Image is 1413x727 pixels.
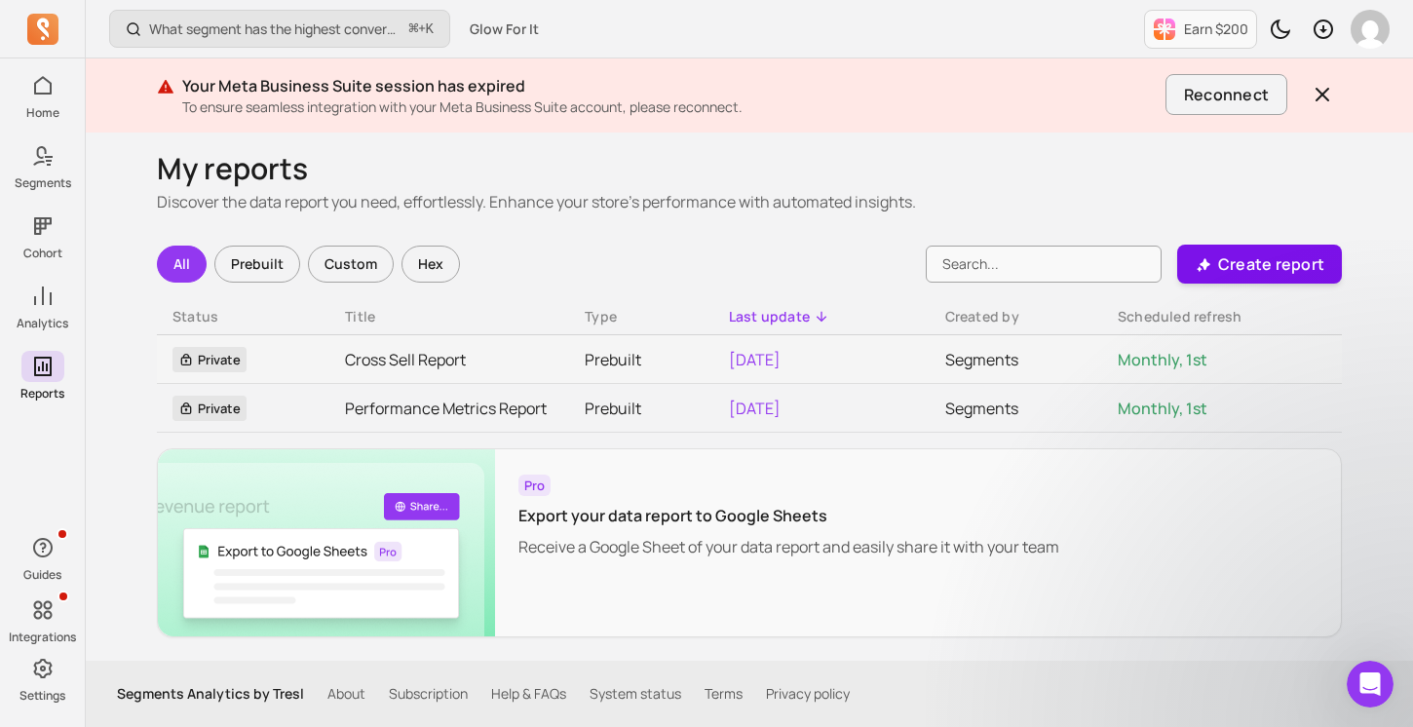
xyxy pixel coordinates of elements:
[1144,10,1257,49] button: Earn $200
[729,397,914,420] p: [DATE]
[1218,252,1324,276] p: Create report
[182,74,1158,97] p: Your Meta Business Suite session has expired
[26,105,59,121] p: Home
[158,449,495,636] img: Google sheet banner
[569,299,713,335] th: Toggle SortBy
[408,18,419,42] kbd: ⌘
[409,19,434,39] span: +
[766,684,850,704] a: Privacy policy
[20,386,64,402] p: Reports
[1118,349,1207,370] span: Monthly, 1st
[23,567,61,583] p: Guides
[389,684,468,704] a: Subscription
[518,475,551,496] span: Pro
[9,630,76,645] p: Integrations
[23,246,62,261] p: Cohort
[401,246,460,283] div: Hex
[157,190,1342,213] p: Discover the data report you need, effortlessly. Enhance your store's performance with automated ...
[518,535,1059,558] p: Receive a Google Sheet of your data report and easily share it with your team
[930,299,1102,335] th: Toggle SortBy
[729,348,914,371] p: [DATE]
[117,684,304,704] p: Segments Analytics by Tresl
[1261,10,1300,49] button: Toggle dark mode
[705,684,743,704] a: Terms
[1102,299,1342,335] th: Toggle SortBy
[491,684,566,704] a: Help & FAQs
[930,335,1102,384] td: Segments
[157,151,1342,186] h1: My reports
[308,246,394,283] div: Custom
[926,246,1162,283] input: Search
[1165,74,1287,115] button: Reconnect
[15,175,71,191] p: Segments
[458,12,551,47] button: Glow For It
[329,299,569,335] th: Toggle SortBy
[172,396,247,421] span: Private
[345,348,554,371] a: Cross Sell Report
[713,299,930,335] th: Toggle SortBy
[214,246,300,283] div: Prebuilt
[345,397,554,420] a: Performance Metrics Report
[569,384,713,433] td: Prebuilt
[590,684,681,704] a: System status
[157,299,329,335] th: Toggle SortBy
[729,307,914,326] div: Last update
[109,10,450,48] button: What segment has the highest conversion rate in a campaign?⌘+K
[1351,10,1390,49] img: avatar
[426,21,434,37] kbd: K
[172,347,247,372] span: Private
[327,684,365,704] a: About
[569,335,713,384] td: Prebuilt
[1118,398,1207,419] span: Monthly, 1st
[1184,19,1248,39] p: Earn $200
[19,688,65,704] p: Settings
[17,316,68,331] p: Analytics
[157,246,207,283] div: All
[930,384,1102,433] td: Segments
[1347,661,1394,708] iframe: Intercom live chat
[518,504,1059,527] p: Export your data report to Google Sheets
[470,19,539,39] span: Glow For It
[182,97,1158,117] p: To ensure seamless integration with your Meta Business Suite account, please reconnect.
[149,19,401,39] p: What segment has the highest conversion rate in a campaign?
[21,528,64,587] button: Guides
[1177,245,1342,284] button: Create report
